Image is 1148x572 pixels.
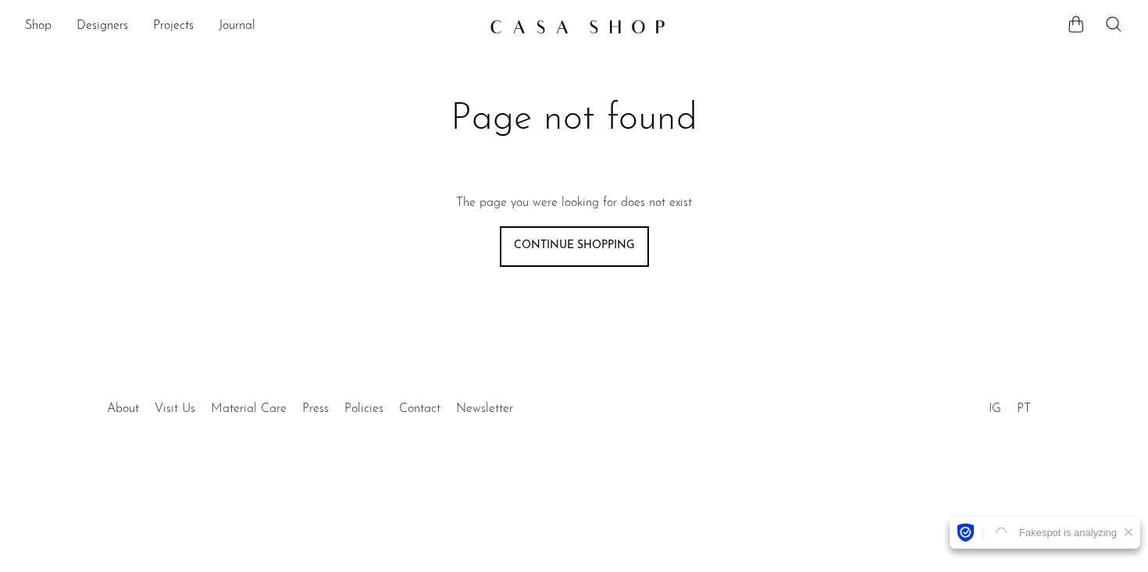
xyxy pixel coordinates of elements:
[456,194,692,214] p: The page you were looking for does not exist
[344,403,383,415] a: Policies
[77,16,128,37] a: Designers
[219,16,255,37] a: Journal
[211,403,287,415] a: Material Care
[302,403,329,415] a: Press
[500,226,649,267] a: Continue shopping
[153,16,194,37] a: Projects
[25,13,477,40] ul: NEW HEADER MENU
[99,390,521,420] ul: Quick links
[1013,527,1123,539] div: Fakespot is analyzing
[25,16,52,37] a: Shop
[107,403,139,415] a: About
[1017,403,1031,415] a: PT
[155,403,195,415] a: Visit Us
[981,390,1039,420] ul: Social Medias
[399,403,440,415] a: Contact
[326,95,822,144] h1: Page not found
[25,13,477,40] nav: Desktop navigation
[989,403,1001,415] a: IG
